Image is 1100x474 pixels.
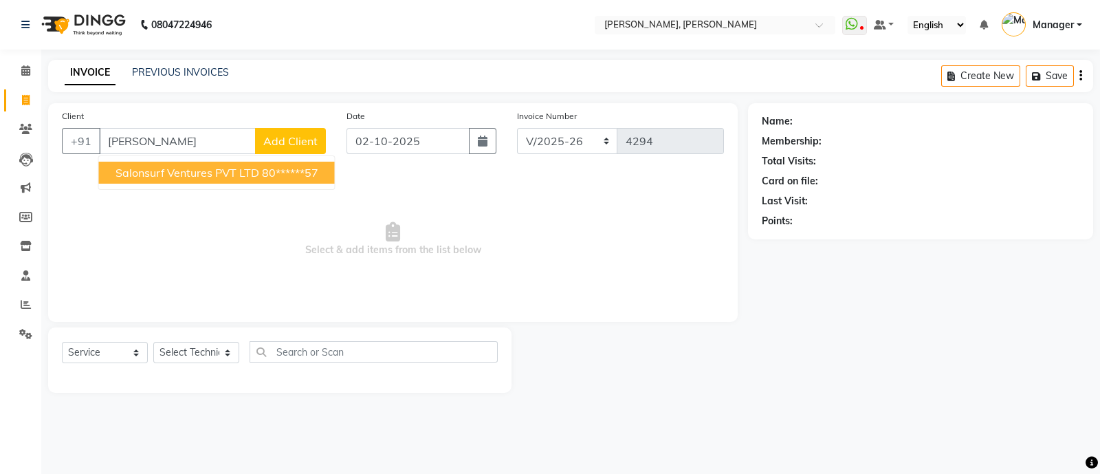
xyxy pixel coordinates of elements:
span: Add Client [263,134,318,148]
button: Add Client [255,128,326,154]
img: logo [35,6,129,44]
span: Select & add items from the list below [62,171,724,308]
span: Salonsurf Ventures PVT LTD [115,166,259,180]
b: 08047224946 [151,6,212,44]
input: Search or Scan [250,341,498,363]
button: +91 [62,128,100,154]
div: Total Visits: [762,154,816,169]
img: Manager [1002,12,1026,36]
div: Last Visit: [762,194,808,208]
div: Card on file: [762,174,818,188]
label: Date [346,110,365,122]
a: INVOICE [65,61,115,85]
span: Manager [1033,18,1074,32]
div: Membership: [762,134,822,149]
a: PREVIOUS INVOICES [132,66,229,78]
div: Points: [762,214,793,228]
div: Name: [762,114,793,129]
input: Search by Name/Mobile/Email/Code [99,128,256,154]
label: Invoice Number [517,110,577,122]
button: Save [1026,65,1074,87]
label: Client [62,110,84,122]
button: Create New [941,65,1020,87]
